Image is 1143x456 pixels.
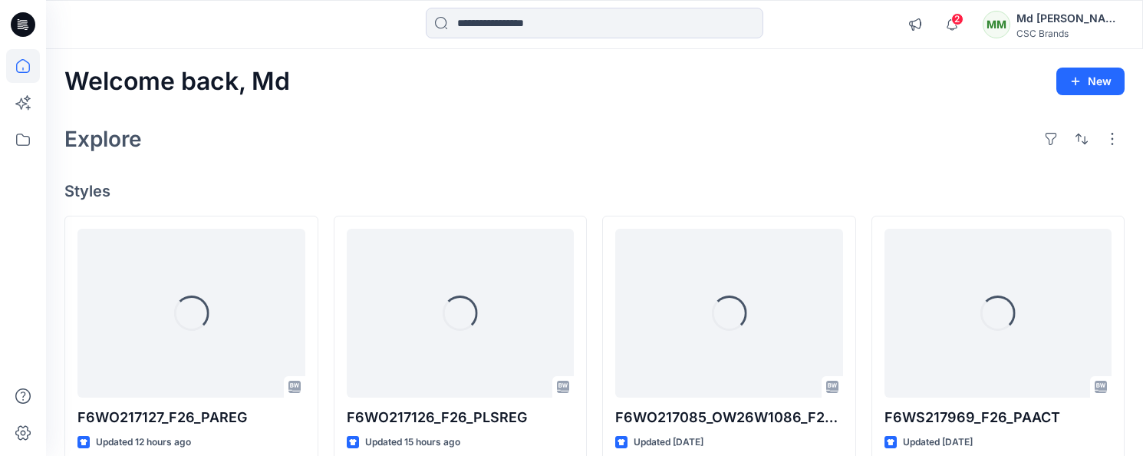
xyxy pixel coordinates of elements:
h4: Styles [64,182,1125,200]
div: Md [PERSON_NAME] [1016,9,1124,28]
p: Updated [DATE] [903,435,973,451]
p: F6WO217126_F26_PLSREG [347,407,575,428]
h2: Explore [64,127,142,151]
button: New [1056,68,1125,95]
p: Updated 15 hours ago [365,435,460,451]
p: Updated [DATE] [634,435,703,451]
div: CSC Brands [1016,28,1124,39]
div: MM [983,11,1010,38]
p: F6WO217085_OW26W1086_F26_GLACT [615,407,843,428]
span: 2 [951,13,963,25]
p: F6WS217969_F26_PAACT [884,407,1112,428]
p: F6WO217127_F26_PAREG [77,407,305,428]
p: Updated 12 hours ago [96,435,191,451]
h2: Welcome back, Md [64,68,290,96]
